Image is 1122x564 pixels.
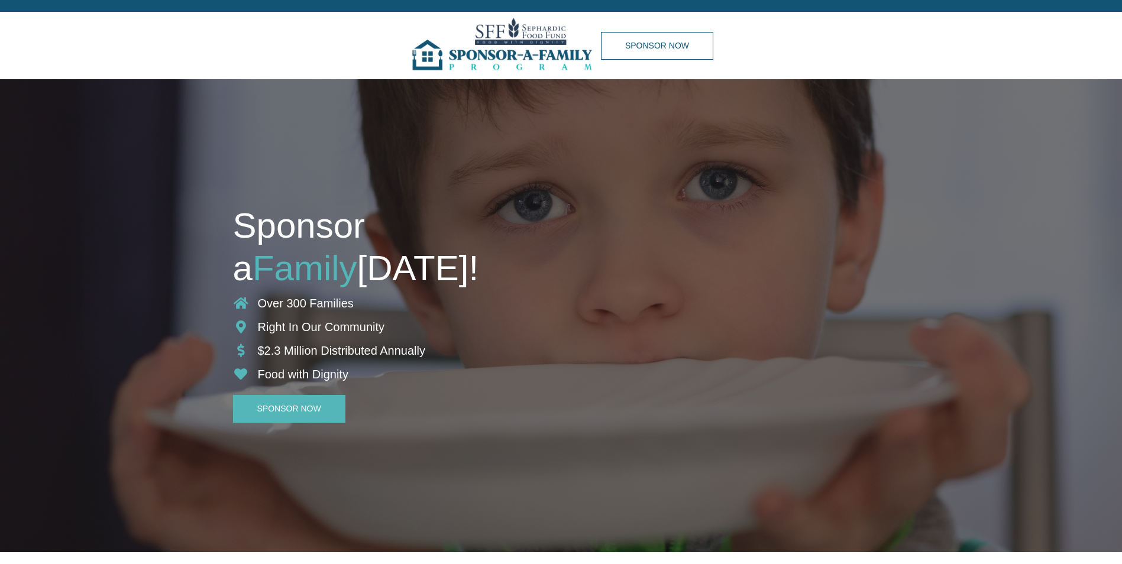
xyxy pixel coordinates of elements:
li: $2.3 Million Distributed Annually [233,342,609,359]
img: img [409,12,601,79]
li: Right In Our Community [233,318,609,336]
a: Sponsor Now [601,32,713,60]
h1: Sponsor a [DATE]! [233,205,609,290]
li: Over 300 Families [233,294,609,312]
li: Food with Dignity [233,365,609,383]
a: Sponsor Now [233,395,345,423]
span: Family [253,248,357,288]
